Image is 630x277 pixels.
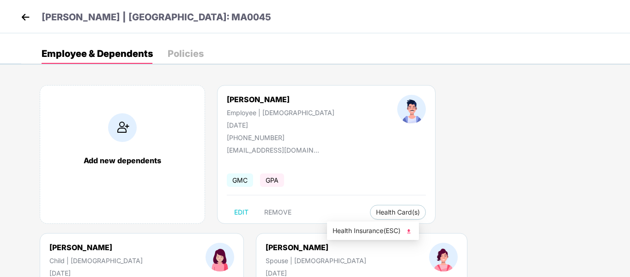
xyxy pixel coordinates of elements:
[234,209,248,216] span: EDIT
[404,227,413,236] img: svg+xml;base64,PHN2ZyB4bWxucz0iaHR0cDovL3d3dy53My5vcmcvMjAwMC9zdmciIHhtbG5zOnhsaW5rPSJodHRwOi8vd3...
[227,134,334,142] div: [PHONE_NUMBER]
[397,95,426,123] img: profileImage
[42,49,153,58] div: Employee & Dependents
[18,10,32,24] img: back
[227,109,334,117] div: Employee | [DEMOGRAPHIC_DATA]
[227,146,319,154] div: [EMAIL_ADDRESS][DOMAIN_NAME]
[257,205,299,220] button: REMOVE
[49,243,143,252] div: [PERSON_NAME]
[108,113,137,142] img: addIcon
[260,173,284,187] span: GPA
[333,226,413,236] span: Health Insurance(ESC)
[227,121,334,129] div: [DATE]
[42,10,271,25] p: [PERSON_NAME] | [GEOGRAPHIC_DATA]: MA0045
[266,243,366,252] div: [PERSON_NAME]
[264,209,291,216] span: REMOVE
[227,95,334,104] div: [PERSON_NAME]
[206,243,234,271] img: profileImage
[376,210,420,215] span: Health Card(s)
[49,269,143,277] div: [DATE]
[168,49,204,58] div: Policies
[370,205,426,220] button: Health Card(s)
[49,156,195,165] div: Add new dependents
[227,173,253,187] span: GMC
[266,257,366,265] div: Spouse | [DEMOGRAPHIC_DATA]
[429,243,458,271] img: profileImage
[266,269,366,277] div: [DATE]
[227,205,256,220] button: EDIT
[49,257,143,265] div: Child | [DEMOGRAPHIC_DATA]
